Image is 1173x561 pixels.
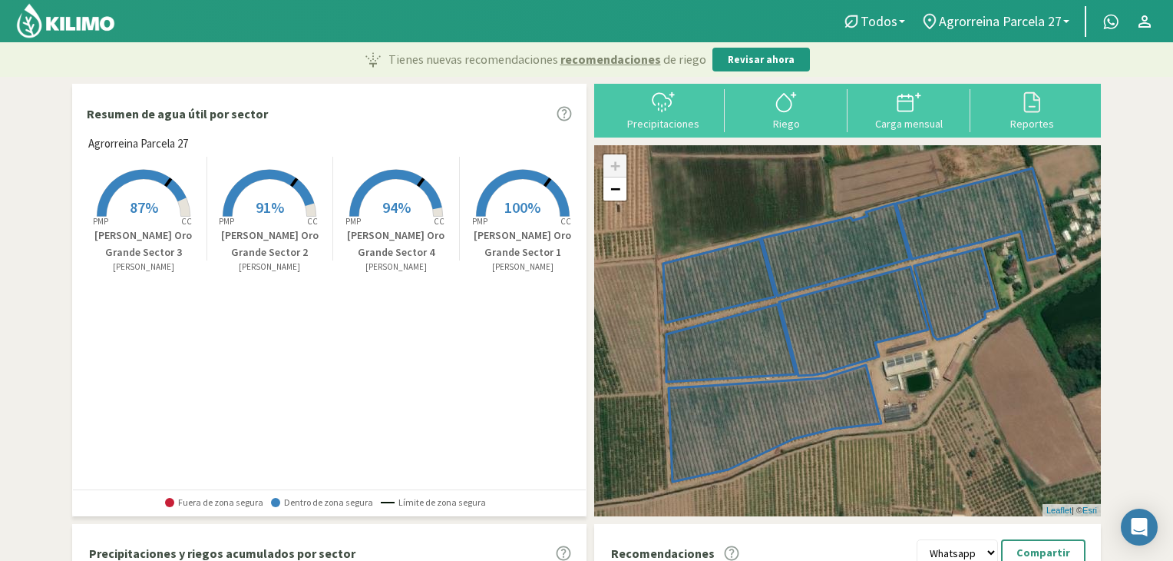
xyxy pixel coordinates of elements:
[15,2,116,39] img: Kilimo
[848,89,970,130] button: Carga mensual
[333,261,459,274] p: [PERSON_NAME]
[729,118,843,129] div: Riego
[460,261,586,274] p: [PERSON_NAME]
[1082,506,1097,515] a: Esri
[130,198,158,217] span: 87%
[434,216,444,227] tspan: CC
[975,118,1089,129] div: Reportes
[271,497,373,508] span: Dentro de zona segura
[460,227,586,261] p: [PERSON_NAME] Oro Grande Sector 1
[207,261,333,274] p: [PERSON_NAME]
[207,227,333,261] p: [PERSON_NAME] Oro Grande Sector 2
[504,198,540,217] span: 100%
[181,216,192,227] tspan: CC
[603,154,626,178] a: Zoom in
[728,52,795,68] p: Revisar ahora
[333,227,459,261] p: [PERSON_NAME] Oro Grande Sector 4
[88,135,188,153] span: Agrorreina Parcela 27
[1121,509,1158,546] div: Open Intercom Messenger
[663,50,706,68] span: de riego
[861,13,897,29] span: Todos
[1042,504,1101,517] div: | ©
[388,50,706,68] p: Tienes nuevas recomendaciones
[560,216,571,227] tspan: CC
[345,216,361,227] tspan: PMP
[81,227,207,261] p: [PERSON_NAME] Oro Grande Sector 3
[382,198,411,217] span: 94%
[606,118,720,129] div: Precipitaciones
[852,118,966,129] div: Carga mensual
[256,198,284,217] span: 91%
[1046,506,1072,515] a: Leaflet
[560,50,661,68] span: recomendaciones
[381,497,486,508] span: Límite de zona segura
[939,13,1062,29] span: Agrorreina Parcela 27
[603,178,626,201] a: Zoom out
[308,216,319,227] tspan: CC
[165,497,263,508] span: Fuera de zona segura
[81,261,207,274] p: [PERSON_NAME]
[970,89,1093,130] button: Reportes
[725,89,848,130] button: Riego
[87,105,268,123] p: Resumen de agua útil por sector
[602,89,725,130] button: Precipitaciones
[93,216,108,227] tspan: PMP
[472,216,487,227] tspan: PMP
[219,216,234,227] tspan: PMP
[712,48,810,72] button: Revisar ahora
